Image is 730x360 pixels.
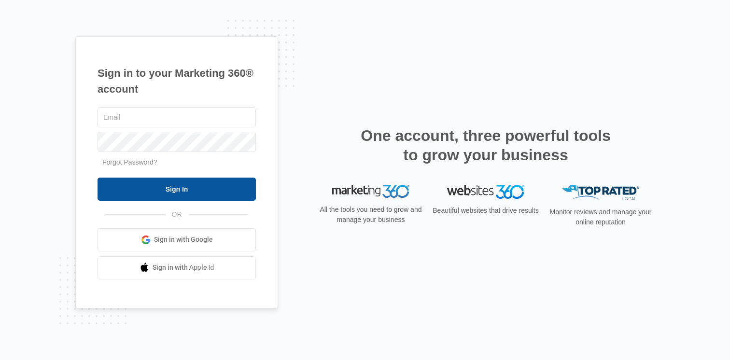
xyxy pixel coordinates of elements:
[98,65,256,97] h1: Sign in to your Marketing 360® account
[547,207,655,227] p: Monitor reviews and manage your online reputation
[153,263,214,273] span: Sign in with Apple Id
[102,158,157,166] a: Forgot Password?
[98,107,256,127] input: Email
[98,228,256,251] a: Sign in with Google
[432,206,540,216] p: Beautiful websites that drive results
[98,178,256,201] input: Sign In
[358,126,614,165] h2: One account, three powerful tools to grow your business
[98,256,256,279] a: Sign in with Apple Id
[165,209,189,220] span: OR
[332,185,409,198] img: Marketing 360
[154,235,213,245] span: Sign in with Google
[562,185,639,201] img: Top Rated Local
[447,185,524,199] img: Websites 360
[317,205,425,225] p: All the tools you need to grow and manage your business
